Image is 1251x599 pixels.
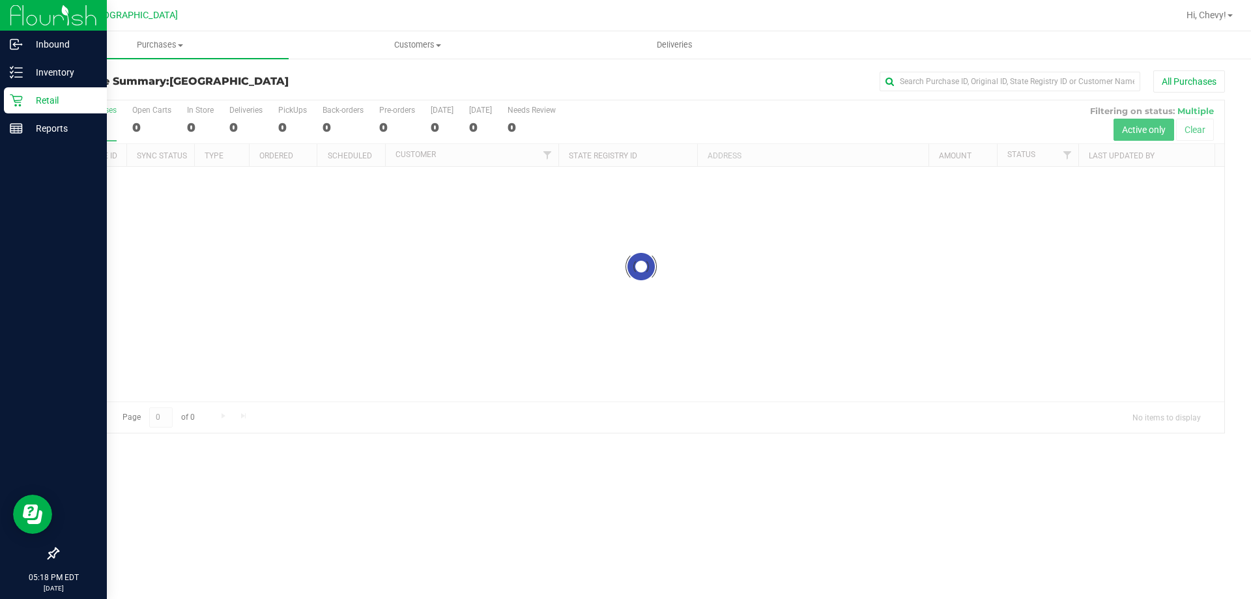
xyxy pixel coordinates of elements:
span: Purchases [31,39,289,51]
p: [DATE] [6,583,101,593]
span: Customers [289,39,545,51]
h3: Purchase Summary: [57,76,446,87]
inline-svg: Inbound [10,38,23,51]
a: Purchases [31,31,289,59]
inline-svg: Reports [10,122,23,135]
span: Deliveries [639,39,710,51]
p: Retail [23,93,101,108]
p: Inbound [23,37,101,52]
inline-svg: Inventory [10,66,23,79]
span: [GEOGRAPHIC_DATA] [169,75,289,87]
p: Reports [23,121,101,136]
inline-svg: Retail [10,94,23,107]
input: Search Purchase ID, Original ID, State Registry ID or Customer Name... [880,72,1140,91]
a: Deliveries [546,31,803,59]
iframe: Resource center [13,495,52,534]
span: Hi, Chevy! [1186,10,1226,20]
button: All Purchases [1153,70,1225,93]
a: Customers [289,31,546,59]
span: [GEOGRAPHIC_DATA] [89,10,178,21]
p: Inventory [23,65,101,80]
p: 05:18 PM EDT [6,572,101,583]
